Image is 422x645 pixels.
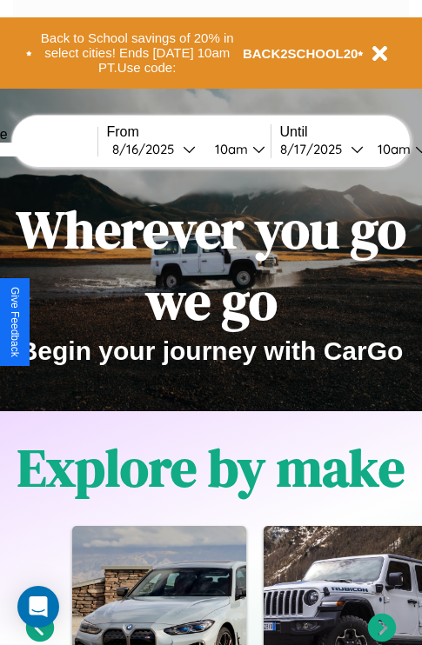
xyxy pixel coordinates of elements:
[107,124,271,140] label: From
[112,141,183,157] div: 8 / 16 / 2025
[9,287,21,357] div: Give Feedback
[243,46,358,61] b: BACK2SCHOOL20
[107,140,201,158] button: 8/16/2025
[280,141,351,157] div: 8 / 17 / 2025
[17,586,59,628] div: Open Intercom Messenger
[32,26,243,80] button: Back to School savings of 20% in select cities! Ends [DATE] 10am PT.Use code:
[206,141,252,157] div: 10am
[369,141,415,157] div: 10am
[17,432,405,503] h1: Explore by make
[201,140,271,158] button: 10am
